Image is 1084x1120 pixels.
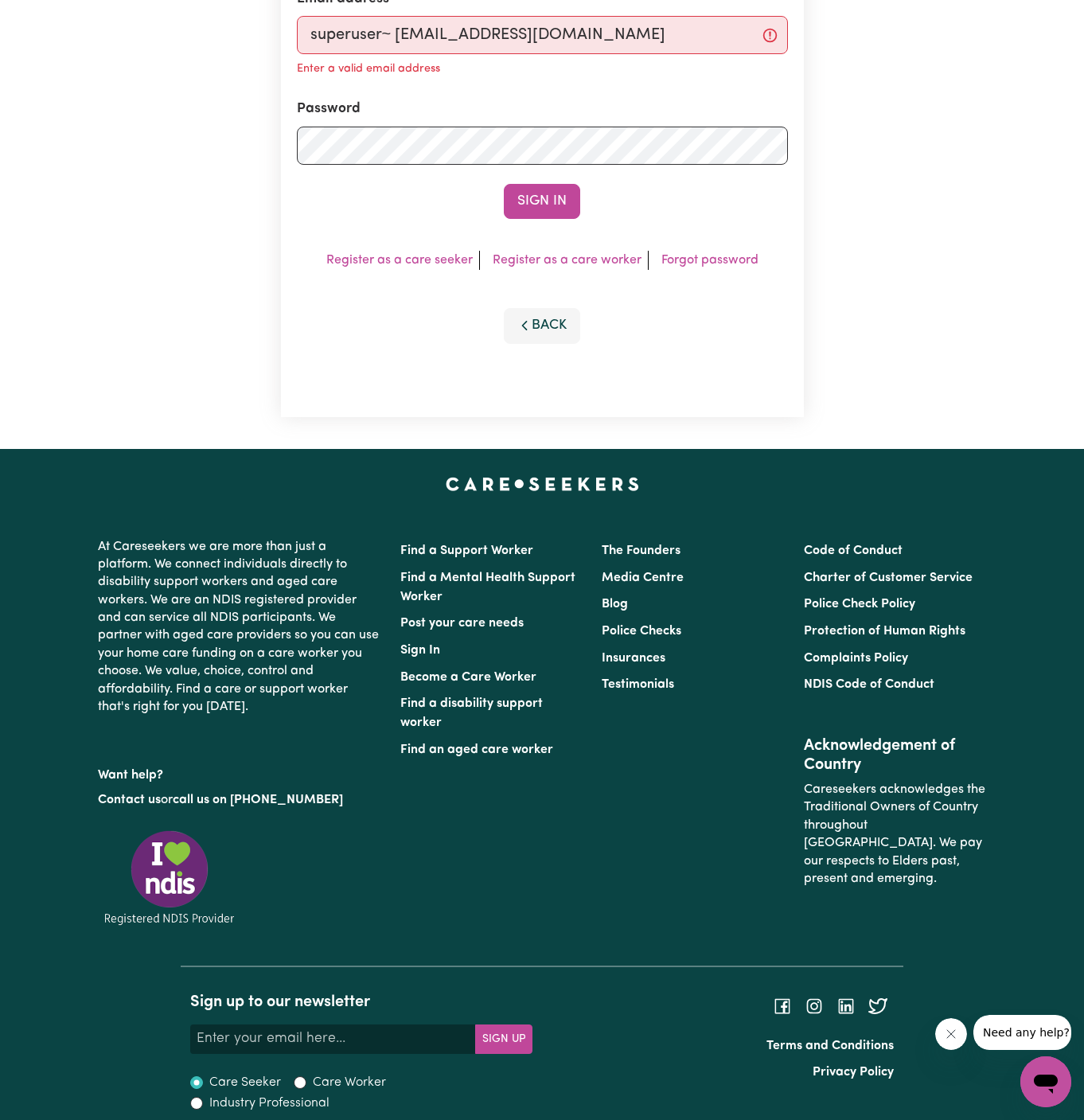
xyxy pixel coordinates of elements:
h2: Sign up to our newsletter [190,993,532,1012]
p: Want help? [98,760,381,784]
a: Follow Careseekers on Facebook [773,1000,792,1013]
iframe: Button to launch messaging window [1020,1056,1071,1107]
a: Protection of Human Rights [804,625,965,638]
a: Find a Support Worker [400,544,533,557]
p: Enter a valid email address [297,60,440,78]
a: call us on [PHONE_NUMBER] [173,794,343,806]
a: Register as a care worker [493,254,641,267]
a: Code of Conduct [804,544,903,557]
a: Follow Careseekers on LinkedIn [836,1000,856,1013]
button: Sign In [504,184,580,219]
h2: Acknowledgement of Country [804,736,986,775]
iframe: Message from company [973,1015,1071,1050]
a: Become a Care Worker [400,671,536,684]
iframe: Close message [935,1018,967,1050]
a: Terms and Conditions [766,1040,894,1052]
a: Complaints Policy [804,652,908,665]
a: Post your care needs [400,617,524,630]
a: Sign In [400,644,440,657]
a: Insurances [602,652,665,665]
label: Password [297,99,361,119]
label: Care Seeker [209,1073,281,1092]
a: Blog [602,598,628,611]
label: Care Worker [313,1073,386,1092]
a: NDIS Code of Conduct [804,678,934,691]
a: Privacy Policy [813,1066,894,1079]
a: Police Check Policy [804,598,915,611]
a: Find a disability support worker [400,697,543,729]
p: At Careseekers we are more than just a platform. We connect individuals directly to disability su... [98,532,381,723]
input: Email address [297,16,788,54]
a: Charter of Customer Service [804,572,973,584]
a: Forgot password [661,254,758,267]
button: Back [504,308,580,343]
p: Careseekers acknowledges the Traditional Owners of Country throughout [GEOGRAPHIC_DATA]. We pay o... [804,775,986,894]
input: Enter your email here... [190,1024,476,1053]
a: Follow Careseekers on Instagram [805,1000,824,1013]
label: Industry Professional [209,1094,329,1113]
button: Subscribe [475,1024,532,1053]
a: Follow Careseekers on Twitter [868,1000,887,1013]
a: Police Checks [602,625,681,638]
a: Contact us [98,794,161,806]
a: The Founders [602,544,680,557]
a: Media Centre [602,572,684,584]
a: Register as a care seeker [326,254,473,267]
img: Registered NDIS provider [98,828,241,927]
p: or [98,785,381,815]
a: Find an aged care worker [400,743,553,756]
a: Find a Mental Health Support Worker [400,572,575,603]
a: Careseekers home page [446,478,639,490]
a: Testimonials [602,678,674,691]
